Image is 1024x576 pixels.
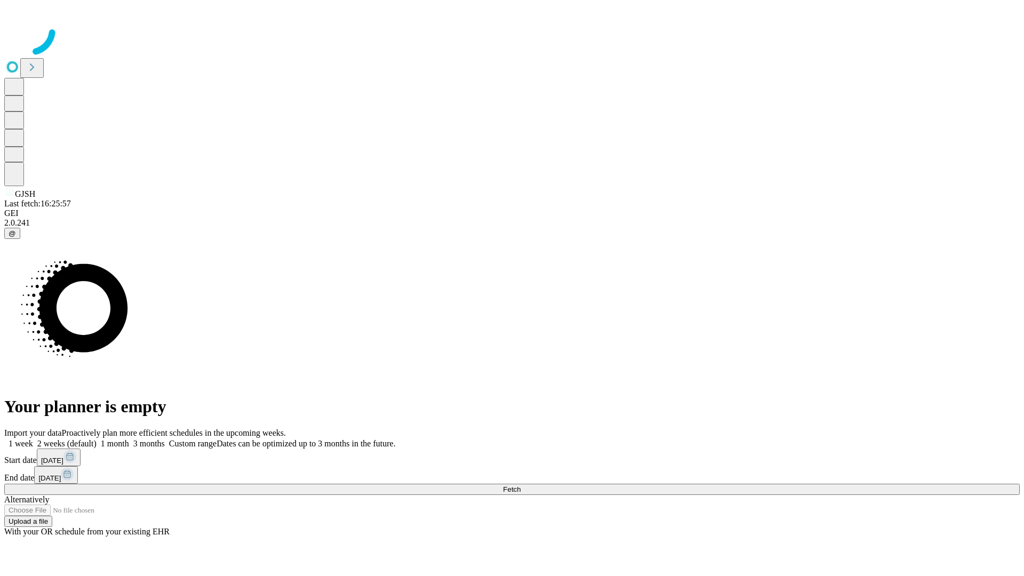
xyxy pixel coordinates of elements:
[37,449,81,466] button: [DATE]
[4,449,1020,466] div: Start date
[34,466,78,484] button: [DATE]
[41,457,63,465] span: [DATE]
[4,199,71,208] span: Last fetch: 16:25:57
[9,229,16,237] span: @
[169,439,217,448] span: Custom range
[37,439,97,448] span: 2 weeks (default)
[4,527,170,536] span: With your OR schedule from your existing EHR
[133,439,165,448] span: 3 months
[503,485,521,493] span: Fetch
[9,439,33,448] span: 1 week
[15,189,35,198] span: GJSH
[4,495,49,504] span: Alternatively
[217,439,395,448] span: Dates can be optimized up to 3 months in the future.
[4,209,1020,218] div: GEI
[4,228,20,239] button: @
[62,428,286,437] span: Proactively plan more efficient schedules in the upcoming weeks.
[38,474,61,482] span: [DATE]
[4,397,1020,417] h1: Your planner is empty
[4,484,1020,495] button: Fetch
[4,466,1020,484] div: End date
[4,428,62,437] span: Import your data
[4,516,52,527] button: Upload a file
[101,439,129,448] span: 1 month
[4,218,1020,228] div: 2.0.241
